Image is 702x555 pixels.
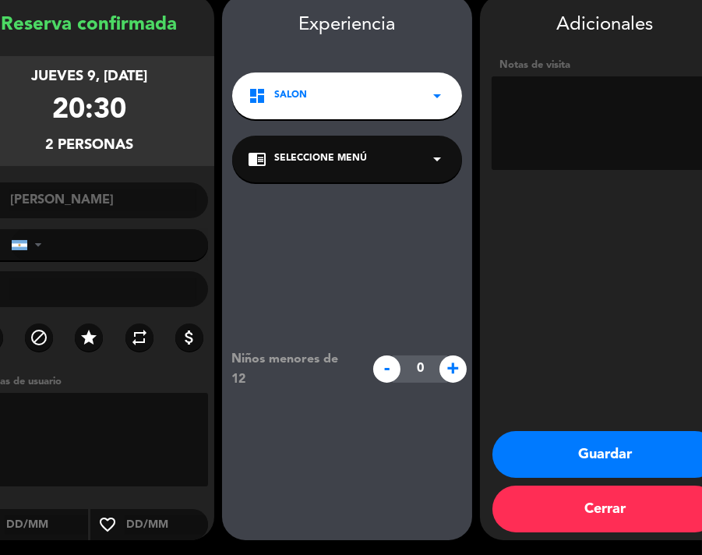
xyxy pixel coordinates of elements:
[45,134,133,157] div: 2 personas
[274,88,307,104] span: SALON
[274,151,367,167] span: Seleccione Menú
[130,328,149,347] i: repeat
[31,65,147,88] div: jueves 9, [DATE]
[248,150,266,168] i: chrome_reader_mode
[12,230,48,260] div: Argentina: +54
[428,150,446,168] i: arrow_drop_down
[79,328,98,347] i: star
[373,355,400,383] span: -
[248,87,266,105] i: dashboard
[428,87,446,105] i: arrow_drop_down
[5,515,88,535] input: DD/MM
[439,355,467,383] span: +
[125,515,208,535] input: DD/MM
[30,328,48,347] i: block
[222,10,472,41] div: Experiencia
[180,328,199,347] i: attach_money
[90,515,125,534] i: favorite_border
[52,88,126,134] div: 20:30
[220,349,365,390] div: Niños menores de 12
